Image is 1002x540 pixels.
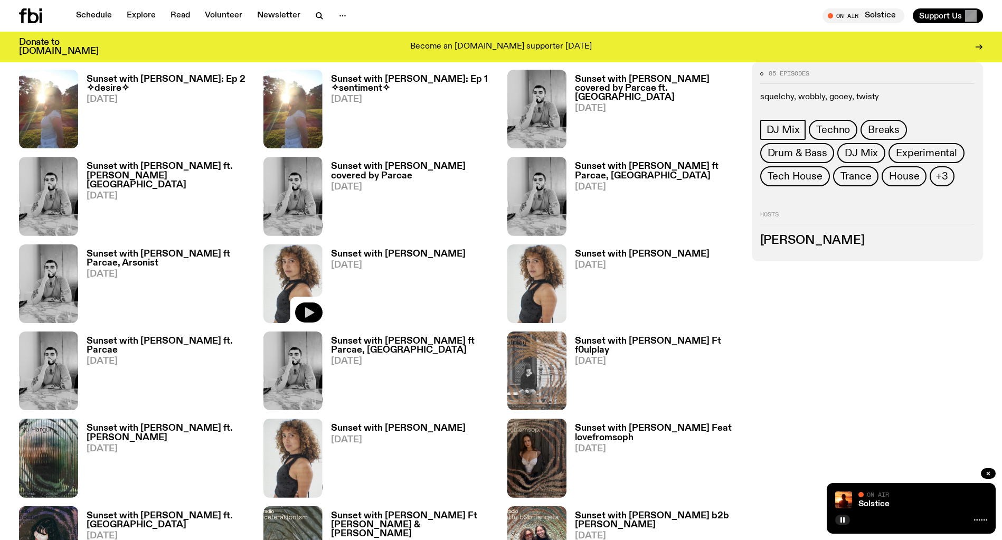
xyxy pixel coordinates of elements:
a: Volunteer [198,8,249,23]
a: Sunset with [PERSON_NAME] ft. [PERSON_NAME][DATE] [78,424,251,497]
a: Read [164,8,196,23]
span: [DATE] [575,357,739,366]
a: Tech House [760,166,830,186]
a: Experimental [888,143,965,163]
h3: Sunset with [PERSON_NAME] Feat lovefromsoph [575,424,739,442]
h3: [PERSON_NAME] [760,235,975,247]
a: Techno [809,120,857,140]
h2: Hosts [760,212,975,224]
a: Newsletter [251,8,307,23]
a: Sunset with [PERSON_NAME] Ft f0ulplay[DATE] [566,337,739,410]
button: Support Us [913,8,983,23]
span: [DATE] [331,183,495,192]
a: DJ Mix [760,120,806,140]
a: Sunset with [PERSON_NAME] Feat lovefromsoph[DATE] [566,424,739,497]
h3: Sunset with [PERSON_NAME] ft. [PERSON_NAME][GEOGRAPHIC_DATA] [87,162,251,189]
span: [DATE] [575,261,710,270]
span: Trance [840,170,872,182]
a: Sunset with [PERSON_NAME] covered by Parcae[DATE] [323,162,495,235]
span: [DATE] [87,270,251,279]
a: Trance [833,166,879,186]
img: Tangela looks past her left shoulder into the camera with an inquisitive look. She is wearing a s... [507,244,566,323]
a: Sunset with [PERSON_NAME] ft Parcae, [GEOGRAPHIC_DATA][DATE] [323,337,495,410]
h3: Sunset with [PERSON_NAME] ft Parcae, [GEOGRAPHIC_DATA] [575,162,739,180]
a: Sunset with [PERSON_NAME] ft. Parcae[DATE] [78,337,251,410]
h3: Sunset with [PERSON_NAME] covered by Parcae ft. [GEOGRAPHIC_DATA] [575,75,739,102]
a: Drum & Bass [760,143,835,163]
p: squelchy, wobbly, gooey, twisty [760,92,975,102]
a: House [882,166,927,186]
span: [DATE] [575,104,739,113]
span: [DATE] [87,444,251,453]
span: House [889,170,919,182]
a: DJ Mix [837,143,885,163]
h3: Sunset with [PERSON_NAME] covered by Parcae [331,162,495,180]
span: Support Us [919,11,962,21]
span: Techno [816,124,850,136]
span: On Air [867,491,889,498]
a: Sunset with [PERSON_NAME] ft Parcae, [GEOGRAPHIC_DATA][DATE] [566,162,739,235]
span: [DATE] [575,183,739,192]
button: On AirSolstice [823,8,904,23]
a: Sunset with [PERSON_NAME]: Ep 2 ✧desire✧[DATE] [78,75,251,148]
h3: Sunset with [PERSON_NAME] b2b [PERSON_NAME] [575,511,739,529]
img: Tangela looks past her left shoulder into the camera with an inquisitive look. She is wearing a s... [263,244,323,323]
h3: Sunset with [PERSON_NAME]: Ep 1 ✧sentiment✧ [331,75,495,93]
img: Tangela looks past her left shoulder into the camera with an inquisitive look. She is wearing a s... [263,419,323,497]
h3: Sunset with [PERSON_NAME] Ft f0ulplay [575,337,739,355]
a: Sunset with [PERSON_NAME] ft. [PERSON_NAME][GEOGRAPHIC_DATA][DATE] [78,162,251,235]
span: [DATE] [331,95,495,104]
a: Explore [120,8,162,23]
img: A girl standing in the ocean as waist level, staring into the rise of the sun. [835,491,852,508]
span: [DATE] [331,435,466,444]
a: Sunset with [PERSON_NAME]: Ep 1 ✧sentiment✧[DATE] [323,75,495,148]
a: Sunset with [PERSON_NAME] covered by Parcae ft. [GEOGRAPHIC_DATA][DATE] [566,75,739,148]
h3: Sunset with [PERSON_NAME] [331,424,466,433]
button: +3 [930,166,954,186]
h3: Sunset with [PERSON_NAME] Ft [PERSON_NAME] & [PERSON_NAME] [331,511,495,538]
span: [DATE] [87,357,251,366]
span: DJ Mix [767,124,800,136]
h3: Donate to [DOMAIN_NAME] [19,38,99,56]
span: [DATE] [87,95,251,104]
h3: Sunset with [PERSON_NAME] ft Parcae, [GEOGRAPHIC_DATA] [331,337,495,355]
span: [DATE] [87,192,251,201]
span: DJ Mix [845,147,878,159]
span: [DATE] [331,261,466,270]
h3: Sunset with [PERSON_NAME] ft. Parcae [87,337,251,355]
span: Experimental [896,147,957,159]
a: Sunset with [PERSON_NAME][DATE] [323,424,466,497]
span: Breaks [868,124,900,136]
h3: Sunset with [PERSON_NAME] [331,250,466,259]
span: Tech House [768,170,823,182]
span: Drum & Bass [768,147,827,159]
p: Become an [DOMAIN_NAME] supporter [DATE] [410,42,592,52]
span: [DATE] [331,357,495,366]
a: Breaks [861,120,907,140]
a: Solstice [858,500,890,508]
h3: Sunset with [PERSON_NAME] [575,250,710,259]
h3: Sunset with [PERSON_NAME] ft Parcae, Arsonist [87,250,251,268]
span: 85 episodes [769,71,809,77]
a: Sunset with [PERSON_NAME][DATE] [566,250,710,323]
h3: Sunset with [PERSON_NAME]: Ep 2 ✧desire✧ [87,75,251,93]
h3: Sunset with [PERSON_NAME] ft. [PERSON_NAME] [87,424,251,442]
a: Schedule [70,8,118,23]
a: Sunset with [PERSON_NAME][DATE] [323,250,466,323]
span: [DATE] [575,444,739,453]
span: +3 [936,170,948,182]
a: Sunset with [PERSON_NAME] ft Parcae, Arsonist[DATE] [78,250,251,323]
h3: Sunset with [PERSON_NAME] ft. [GEOGRAPHIC_DATA] [87,511,251,529]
